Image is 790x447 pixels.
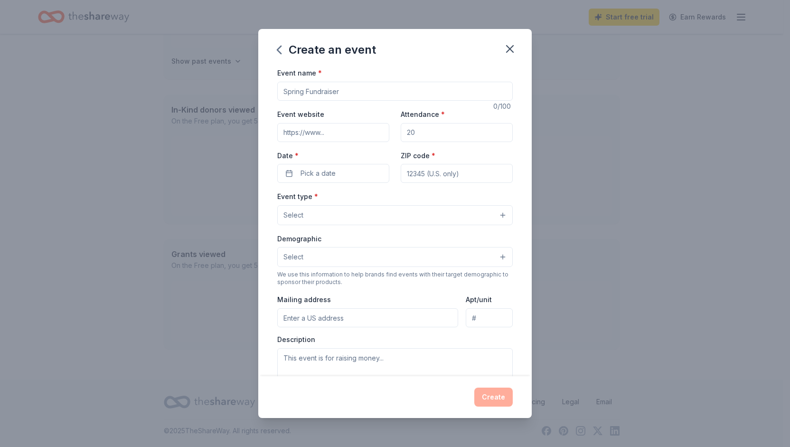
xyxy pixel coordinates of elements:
label: Description [277,335,315,344]
span: Select [283,251,303,263]
button: Select [277,247,513,267]
label: Event type [277,192,318,201]
label: ZIP code [401,151,435,161]
input: https://www... [277,123,389,142]
input: # [466,308,513,327]
button: Pick a date [277,164,389,183]
label: Mailing address [277,295,331,304]
label: Attendance [401,110,445,119]
label: Apt/unit [466,295,492,304]
div: We use this information to help brands find events with their target demographic to sponsor their... [277,271,513,286]
label: Event website [277,110,324,119]
input: 20 [401,123,513,142]
span: Pick a date [301,168,336,179]
label: Date [277,151,389,161]
div: Create an event [277,42,376,57]
input: Enter a US address [277,308,458,327]
span: Select [283,209,303,221]
label: Demographic [277,234,321,244]
input: 12345 (U.S. only) [401,164,513,183]
label: Event name [277,68,322,78]
input: Spring Fundraiser [277,82,513,101]
div: 0 /100 [493,101,513,112]
button: Select [277,205,513,225]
